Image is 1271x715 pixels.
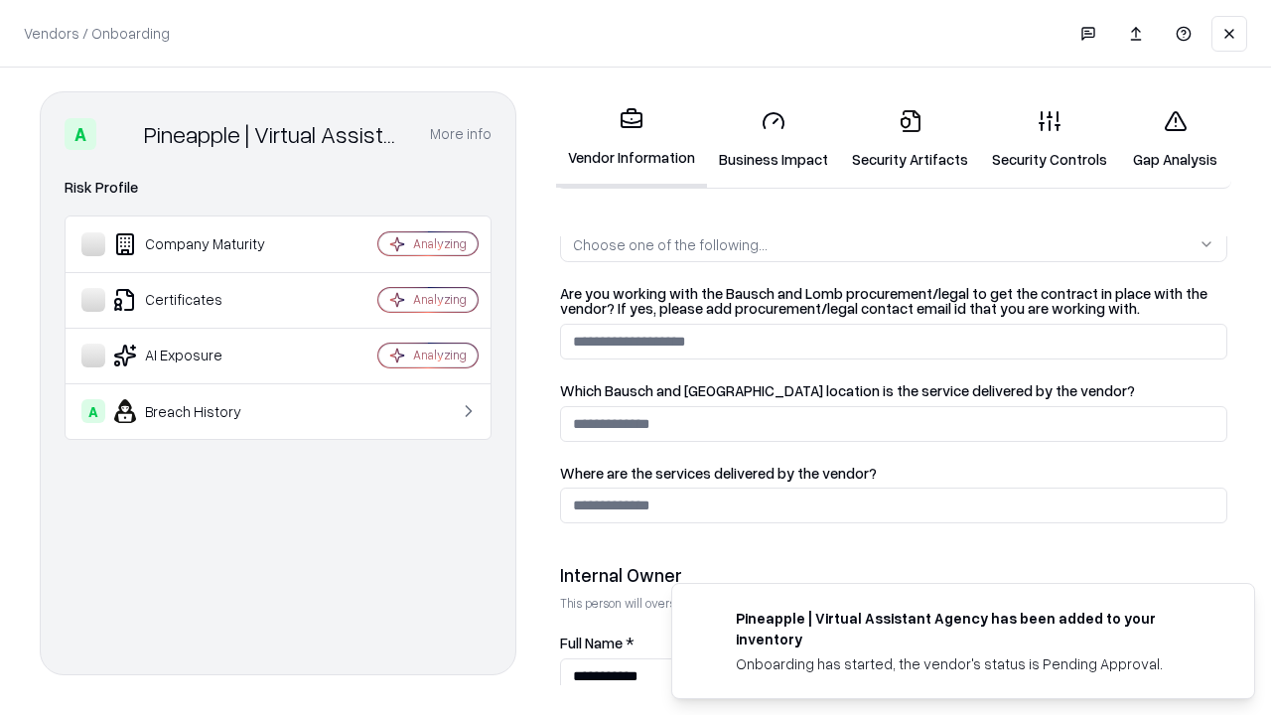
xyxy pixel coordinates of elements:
[696,608,720,632] img: trypineapple.com
[560,286,1227,316] label: Are you working with the Bausch and Lomb procurement/legal to get the contract in place with the ...
[560,383,1227,398] label: Which Bausch and [GEOGRAPHIC_DATA] location is the service delivered by the vendor?
[81,288,319,312] div: Certificates
[144,118,406,150] div: Pineapple | Virtual Assistant Agency
[560,595,1227,612] p: This person will oversee the vendor relationship and coordinate any required assessments or appro...
[573,234,768,255] div: Choose one of the following...
[413,291,467,308] div: Analyzing
[413,347,467,363] div: Analyzing
[556,91,707,188] a: Vendor Information
[81,344,319,367] div: AI Exposure
[560,563,1227,587] div: Internal Owner
[560,226,1227,262] button: Choose one of the following...
[1119,93,1231,186] a: Gap Analysis
[65,176,492,200] div: Risk Profile
[81,399,105,423] div: A
[980,93,1119,186] a: Security Controls
[736,608,1206,649] div: Pineapple | Virtual Assistant Agency has been added to your inventory
[81,232,319,256] div: Company Maturity
[560,466,1227,481] label: Where are the services delivered by the vendor?
[707,93,840,186] a: Business Impact
[840,93,980,186] a: Security Artifacts
[24,23,170,44] p: Vendors / Onboarding
[65,118,96,150] div: A
[81,399,319,423] div: Breach History
[430,116,492,152] button: More info
[560,636,1227,650] label: Full Name *
[104,118,136,150] img: Pineapple | Virtual Assistant Agency
[413,235,467,252] div: Analyzing
[736,653,1206,674] div: Onboarding has started, the vendor's status is Pending Approval.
